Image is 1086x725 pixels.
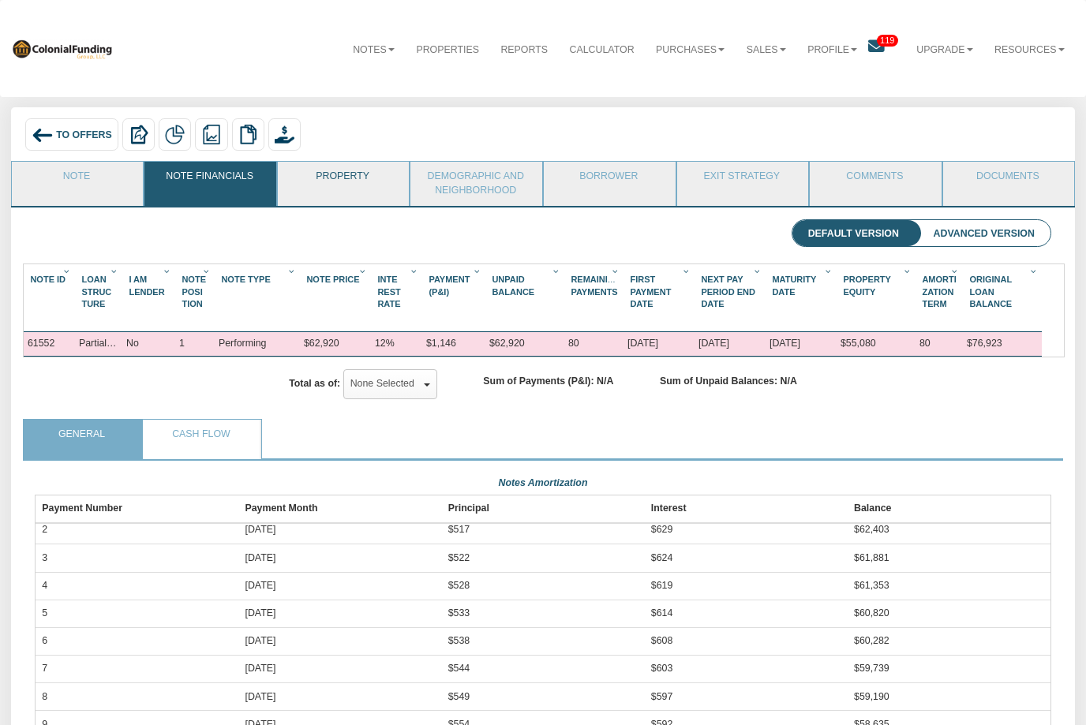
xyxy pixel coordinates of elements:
[377,275,400,308] span: Inte Rest Rate
[868,31,906,67] a: 119
[36,627,238,655] td: 6
[36,517,238,544] td: 2
[660,375,777,389] label: Sum of Unpaid Balances:
[77,270,122,327] div: Sort None
[645,495,848,523] th: Interest
[125,270,175,314] div: I Am Lender Sort None
[651,524,673,535] span: $629
[697,270,766,315] div: Next Pay Period End Date Sort None
[567,270,624,314] div: Sort None
[357,264,370,278] div: Column Menu
[736,31,796,69] a: Sales
[238,125,259,145] img: copy.png
[680,264,694,278] div: Column Menu
[626,270,695,315] div: Sort None
[108,264,122,278] div: Column Menu
[471,264,485,278] div: Column Menu
[488,270,564,303] div: Sort None
[56,129,112,140] span: To Offers
[373,270,422,315] div: Sort None
[839,270,916,303] div: Property Equity Sort None
[854,552,889,563] span: $61,881
[238,627,441,655] td: [DATE]
[343,369,437,399] button: None Selected
[918,270,963,327] div: Sort None
[651,635,673,646] span: $608
[651,663,673,674] span: $603
[772,275,816,297] span: Maturity Date
[425,270,485,303] div: Sort None
[217,270,300,290] div: Note Type Sort None
[965,270,1042,315] div: Original Loan Balance Sort None
[901,264,915,278] div: Column Menu
[792,220,915,247] li: Default Version
[564,332,624,355] div: 80
[201,125,222,145] img: reports.png
[215,332,300,355] div: Performing
[492,275,534,297] span: Unpaid Balance
[877,35,898,47] span: 119
[36,683,238,711] td: 8
[161,264,174,278] div: Column Menu
[441,495,644,523] th: Principal
[302,270,371,301] div: Note Price Sort None
[408,264,421,278] div: Column Menu
[1028,264,1041,278] div: Column Menu
[36,572,238,600] td: 4
[36,495,238,523] th: Payment Number
[854,607,889,618] span: $60,820
[854,580,889,591] span: $61,353
[963,332,1042,355] div: $76,923
[129,125,149,145] img: export.svg
[949,264,962,278] div: Column Menu
[289,377,340,391] label: Total as of:
[125,270,175,314] div: Sort None
[651,691,673,702] span: $597
[429,275,470,297] span: Payment (P&I)
[917,220,1050,247] li: Advanced Version
[129,275,164,297] span: I Am Lender
[848,495,1050,523] th: Balance
[425,270,485,303] div: Payment (P&I) Sort None
[483,375,594,389] label: Sum of Payments (P&I):
[448,580,470,591] span: $528
[651,580,673,591] span: $619
[286,264,299,278] div: Column Menu
[448,691,470,702] span: $549
[178,270,215,327] div: Sort None
[238,572,441,600] td: [DATE]
[373,270,422,315] div: Inte Rest Rate Sort None
[178,270,215,327] div: Note Posi Tion Sort None
[701,275,755,308] span: Next Pay Period End Date
[766,332,837,355] div: 07/01/2032
[768,270,837,303] div: Sort None
[448,663,470,674] span: $544
[854,663,889,674] span: $59,739
[302,270,371,301] div: Sort None
[544,162,674,201] a: Borrower
[238,656,441,683] td: [DATE]
[35,473,1051,495] div: Notes Amortization
[182,275,206,308] span: Note Posi Tion
[854,524,889,535] span: $62,403
[448,635,470,646] span: $538
[238,683,441,711] td: [DATE]
[651,607,673,618] span: $614
[238,495,441,523] th: Payment Month
[371,332,422,355] div: 12%
[61,264,74,278] div: Column Menu
[11,38,113,59] img: 569736
[32,125,54,147] img: back_arrow_left_icon.svg
[36,544,238,572] td: 3
[854,635,889,646] span: $60,282
[837,332,916,355] div: $55,080
[697,270,766,315] div: Sort None
[559,31,646,69] a: Calculator
[448,552,470,563] span: $522
[422,332,485,355] div: $1,146
[609,264,623,278] div: Column Menu
[796,31,868,69] a: Profile
[916,332,963,355] div: 80
[810,162,940,201] a: Comments
[75,332,122,355] div: Partial note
